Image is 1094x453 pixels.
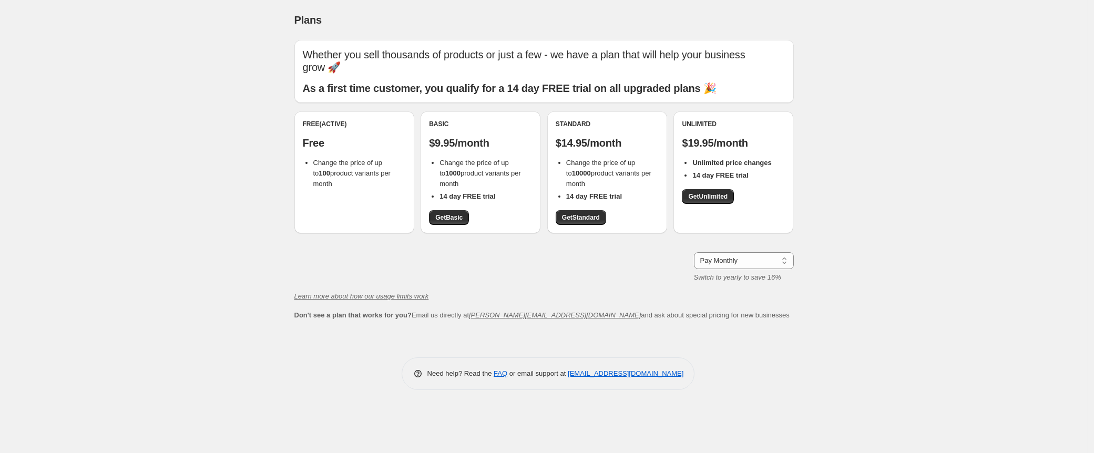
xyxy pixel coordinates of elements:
[435,213,463,222] span: Get Basic
[556,137,659,149] p: $14.95/month
[303,48,785,74] p: Whether you sell thousands of products or just a few - we have a plan that will help your busines...
[566,192,622,200] b: 14 day FREE trial
[692,159,771,167] b: Unlimited price changes
[556,210,606,225] a: GetStandard
[469,311,641,319] a: [PERSON_NAME][EMAIL_ADDRESS][DOMAIN_NAME]
[568,369,683,377] a: [EMAIL_ADDRESS][DOMAIN_NAME]
[303,83,717,94] b: As a first time customer, you qualify for a 14 day FREE trial on all upgraded plans 🎉
[294,292,429,300] a: Learn more about how our usage limits work
[294,311,412,319] b: Don't see a plan that works for you?
[427,369,494,377] span: Need help? Read the
[429,120,532,128] div: Basic
[562,213,600,222] span: Get Standard
[572,169,591,177] b: 10000
[694,273,781,281] i: Switch to yearly to save 16%
[294,14,322,26] span: Plans
[682,137,785,149] p: $19.95/month
[556,120,659,128] div: Standard
[688,192,728,201] span: Get Unlimited
[294,311,790,319] span: Email us directly at and ask about special pricing for new businesses
[439,192,495,200] b: 14 day FREE trial
[445,169,461,177] b: 1000
[507,369,568,377] span: or email support at
[429,137,532,149] p: $9.95/month
[429,210,469,225] a: GetBasic
[682,189,734,204] a: GetUnlimited
[566,159,651,188] span: Change the price of up to product variants per month
[303,137,406,149] p: Free
[303,120,406,128] div: Free (Active)
[319,169,330,177] b: 100
[313,159,391,188] span: Change the price of up to product variants per month
[692,171,748,179] b: 14 day FREE trial
[682,120,785,128] div: Unlimited
[439,159,521,188] span: Change the price of up to product variants per month
[494,369,507,377] a: FAQ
